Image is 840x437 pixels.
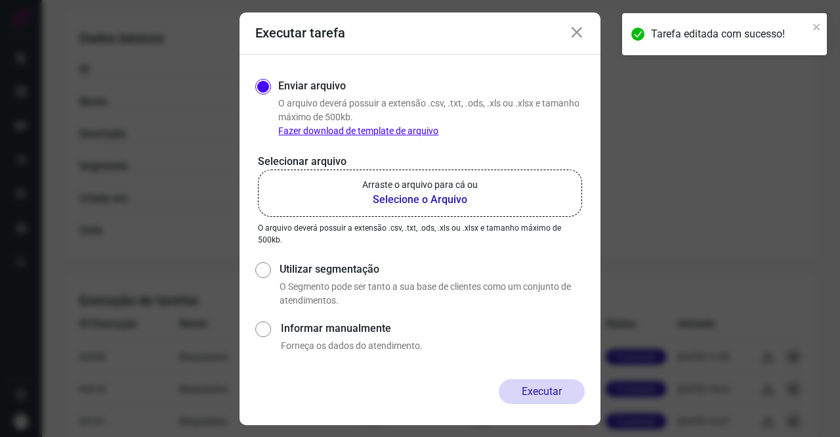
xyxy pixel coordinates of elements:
[651,26,808,42] div: Tarefa editada com sucesso!
[362,178,478,192] p: Arraste o arquivo para cá ou
[281,339,585,353] p: Forneça os dados do atendimento.
[255,25,345,41] h3: Executar tarefa
[499,379,585,404] button: Executar
[281,321,585,336] label: Informar manualmente
[278,126,438,136] a: Fazer download de template de arquivo
[280,262,585,277] label: Utilizar segmentação
[278,78,346,94] label: Enviar arquivo
[812,18,822,34] button: close
[278,97,585,138] p: O arquivo deverá possuir a extensão .csv, .txt, .ods, .xls ou .xlsx e tamanho máximo de 500kb.
[258,154,582,170] p: Selecionar arquivo
[362,192,478,208] b: Selecione o Arquivo
[280,280,585,308] p: O Segmento pode ser tanto a sua base de clientes como um conjunto de atendimentos.
[258,222,582,246] p: O arquivo deverá possuir a extensão .csv, .txt, .ods, .xls ou .xlsx e tamanho máximo de 500kb.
